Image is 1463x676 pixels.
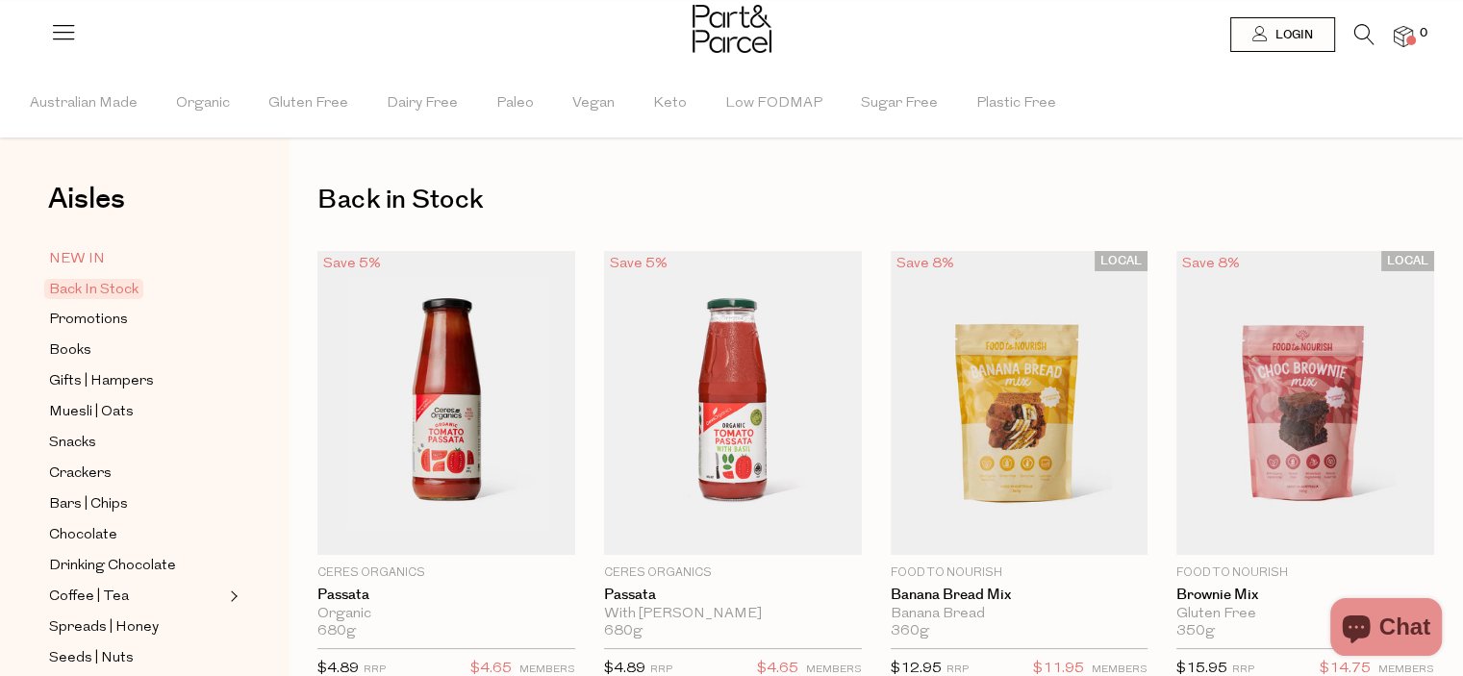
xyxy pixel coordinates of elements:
[1271,27,1313,43] span: Login
[891,251,960,277] div: Save 8%
[49,309,128,332] span: Promotions
[604,587,862,604] a: Passata
[49,555,176,578] span: Drinking Chocolate
[891,564,1148,582] p: Food to Nourish
[519,664,575,675] small: MEMBERS
[1092,664,1148,675] small: MEMBERS
[1176,564,1434,582] p: Food to Nourish
[44,279,143,299] span: Back In Stock
[976,70,1056,138] span: Plastic Free
[650,664,672,675] small: RRP
[49,492,224,516] a: Bars | Chips
[604,564,862,582] p: Ceres Organics
[49,586,129,609] span: Coffee | Tea
[604,623,643,640] span: 680g
[49,463,112,486] span: Crackers
[49,647,134,670] span: Seeds | Nuts
[48,185,125,233] a: Aisles
[49,247,224,271] a: NEW IN
[604,251,862,555] img: Passata
[317,587,575,604] a: Passata
[1095,251,1148,271] span: LOCAL
[891,623,929,640] span: 360g
[49,585,224,609] a: Coffee | Tea
[49,308,224,332] a: Promotions
[49,431,224,455] a: Snacks
[49,616,159,639] span: Spreads | Honey
[49,554,224,578] a: Drinking Chocolate
[317,564,575,582] p: Ceres Organics
[1176,251,1246,277] div: Save 8%
[49,338,224,363] a: Books
[48,178,125,220] span: Aisles
[49,462,224,486] a: Crackers
[49,615,224,639] a: Spreads | Honey
[49,493,128,516] span: Bars | Chips
[30,70,138,138] span: Australian Made
[49,524,117,547] span: Chocolate
[653,70,687,138] span: Keto
[49,248,105,271] span: NEW IN
[891,251,1148,555] img: Banana Bread Mix
[225,585,239,608] button: Expand/Collapse Coffee | Tea
[49,278,224,301] a: Back In Stock
[364,664,386,675] small: RRP
[1381,251,1434,271] span: LOCAL
[317,606,575,623] div: Organic
[1324,598,1448,661] inbox-online-store-chat: Shopify online store chat
[693,5,771,53] img: Part&Parcel
[604,662,645,676] span: $4.89
[496,70,534,138] span: Paleo
[1230,17,1335,52] a: Login
[1176,606,1434,623] div: Gluten Free
[1232,664,1254,675] small: RRP
[604,606,862,623] div: With [PERSON_NAME]
[1176,623,1215,640] span: 350g
[49,646,224,670] a: Seeds | Nuts
[806,664,862,675] small: MEMBERS
[1176,662,1227,676] span: $15.95
[891,662,942,676] span: $12.95
[725,70,822,138] span: Low FODMAP
[1394,26,1413,46] a: 0
[891,606,1148,623] div: Banana Bread
[49,369,224,393] a: Gifts | Hampers
[176,70,230,138] span: Organic
[861,70,938,138] span: Sugar Free
[317,623,356,640] span: 680g
[1176,251,1434,555] img: Brownie Mix
[891,587,1148,604] a: Banana Bread Mix
[604,251,673,277] div: Save 5%
[49,370,154,393] span: Gifts | Hampers
[49,401,134,424] span: Muesli | Oats
[49,432,96,455] span: Snacks
[1415,25,1432,42] span: 0
[317,178,1434,222] h1: Back in Stock
[1378,664,1434,675] small: MEMBERS
[49,523,224,547] a: Chocolate
[49,339,91,363] span: Books
[49,400,224,424] a: Muesli | Oats
[387,70,458,138] span: Dairy Free
[946,664,969,675] small: RRP
[317,662,359,676] span: $4.89
[317,251,575,555] img: Passata
[1176,587,1434,604] a: Brownie Mix
[268,70,348,138] span: Gluten Free
[572,70,615,138] span: Vegan
[317,251,387,277] div: Save 5%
